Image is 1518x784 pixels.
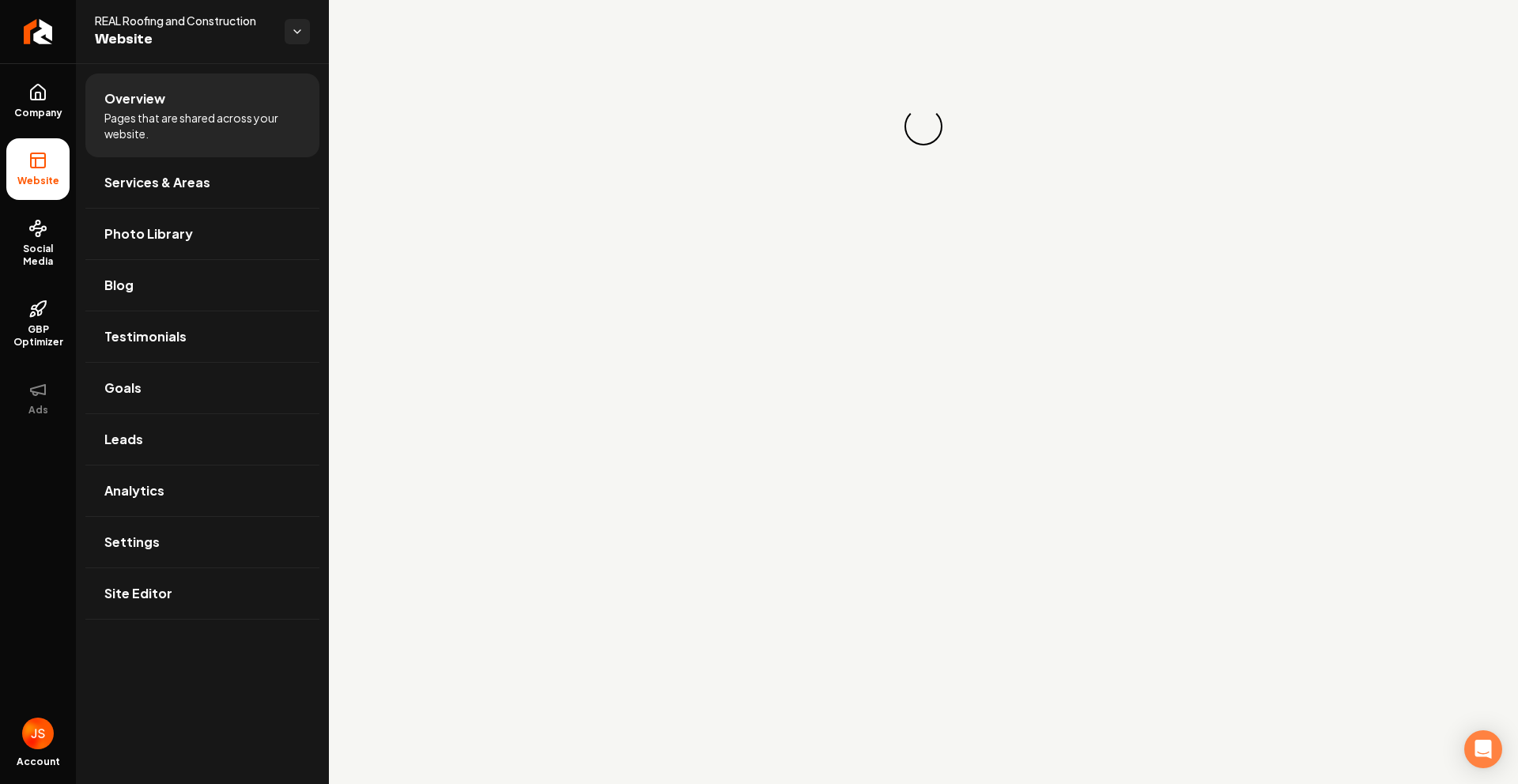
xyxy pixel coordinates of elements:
img: James Shamoun [22,718,54,749]
a: Photo Library [85,209,319,259]
span: Photo Library [104,224,193,243]
a: Services & Areas [85,157,319,208]
span: Overview [104,89,165,108]
span: Pages that are shared across your website. [104,110,300,141]
a: Company [6,70,70,132]
a: Site Editor [85,568,319,619]
span: Testimonials [104,327,187,346]
img: Rebolt Logo [24,19,53,44]
button: Ads [6,367,70,429]
span: Leads [104,430,143,449]
a: Blog [85,260,319,311]
a: Testimonials [85,311,319,362]
div: Open Intercom Messenger [1464,730,1502,768]
span: Website [11,175,66,187]
span: Account [17,756,60,768]
span: Social Media [6,243,70,268]
span: Ads [22,404,55,416]
a: Leads [85,414,319,465]
span: Company [8,107,69,119]
span: Site Editor [104,584,172,603]
span: Website [95,28,272,51]
a: Social Media [6,206,70,281]
span: Analytics [104,481,164,500]
span: GBP Optimizer [6,323,70,349]
a: Goals [85,363,319,413]
button: Open user button [22,718,54,749]
a: Analytics [85,465,319,516]
div: Loading [897,100,950,153]
a: GBP Optimizer [6,287,70,361]
span: Settings [104,533,160,552]
a: Settings [85,517,319,567]
span: REAL Roofing and Construction [95,13,272,28]
span: Services & Areas [104,173,210,192]
span: Blog [104,276,134,295]
span: Goals [104,379,142,398]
